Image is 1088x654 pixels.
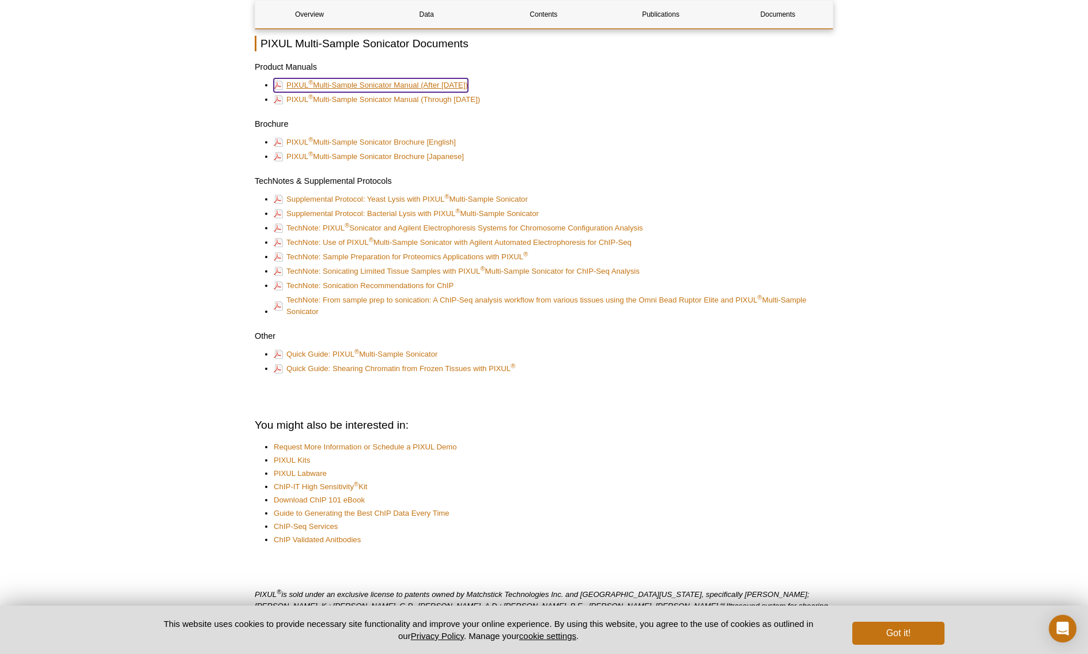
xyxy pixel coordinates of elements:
[274,236,632,249] a: TechNote: Use of PIXUL®Multi-Sample Sonicator with Agilent Automated Electrophoresis for ChIP-Seq
[274,264,640,278] a: TechNote: Sonicating Limited Tissue Samples with PIXUL®Multi-Sample Sonicator for ChIP-Seq Analysis
[308,79,313,86] sup: ®
[255,117,833,131] h3: Brochure
[274,279,454,293] a: TechNote: Sonication Recommendations for ChIP
[255,60,833,74] h3: Product Manuals
[308,93,313,100] sup: ®
[274,293,822,319] a: TechNote: From sample prep to sonication: A ChIP-Seq analysis workflow from various tissues using...
[354,481,358,487] sup: ®
[274,221,643,235] a: TechNote: PIXUL®Sonicator and Agilent Electrophoresis Systems for Chromosome Configuration Analysis
[480,264,485,271] sup: ®
[274,521,338,532] a: ChIP-Seq Services
[274,534,361,546] a: ChIP Validated Anitbodies
[274,192,528,206] a: Supplemental Protocol: Yeast Lysis with PIXUL®Multi-Sample Sonicator
[277,588,281,595] sup: ®
[274,150,464,164] a: PIXUL®Multi-Sample Sonicator Brochure [Japanese]
[255,417,833,433] h2: You might also be interested in:
[274,455,310,466] a: PIXUL Kits
[372,1,481,28] a: Data
[444,192,449,199] sup: ®
[274,250,528,264] a: TechNote: Sample Preparation for Proteomics Applications with PIXUL®
[274,508,449,519] a: Guide to Generating the Best ChIP Data Every Time
[511,362,515,369] sup: ®
[1049,615,1076,642] div: Open Intercom Messenger
[274,93,480,107] a: PIXUL®Multi-Sample Sonicator Manual (Through [DATE])
[308,136,313,143] sup: ®
[345,221,349,228] sup: ®
[255,590,828,622] em: PIXUL is sold under an exclusive license to patents owned by Matchstick Technologies Inc. and [GE...
[255,1,364,28] a: Overview
[354,347,359,354] sup: ®
[852,622,945,645] button: Got it!
[607,1,715,28] a: Publications
[757,293,762,300] sup: ®
[274,494,365,506] a: Download ChIP 101 eBook
[523,250,528,257] sup: ®
[308,150,313,157] sup: ®
[724,1,832,28] a: Documents
[411,631,464,641] a: Privacy Policy
[274,347,437,361] a: Quick Guide: PIXUL®Multi-Sample Sonicator
[274,135,456,149] a: PIXUL®Multi-Sample Sonicator Brochure [English]
[369,236,373,243] sup: ®
[255,329,833,343] h3: Other
[143,618,833,642] p: This website uses cookies to provide necessary site functionality and improve your online experie...
[455,207,460,214] sup: ®
[489,1,598,28] a: Contents
[274,468,327,479] a: PIXUL Labware
[274,207,539,221] a: Supplemental Protocol: Bacterial Lysis with PIXUL®Multi-Sample Sonicator
[255,36,833,51] h2: PIXUL Multi-Sample Sonicator Documents
[274,441,457,453] a: Request More Information or Schedule a PIXUL Demo
[519,631,576,641] button: cookie settings
[274,481,368,493] a: ChIP-IT High Sensitivity®Kit
[274,362,515,376] a: Quick Guide: Shearing Chromatin from Frozen Tissues with PIXUL®
[274,78,468,92] a: PIXUL®Multi-Sample Sonicator Manual (After [DATE])
[255,174,833,188] h3: TechNotes & Supplemental Protocols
